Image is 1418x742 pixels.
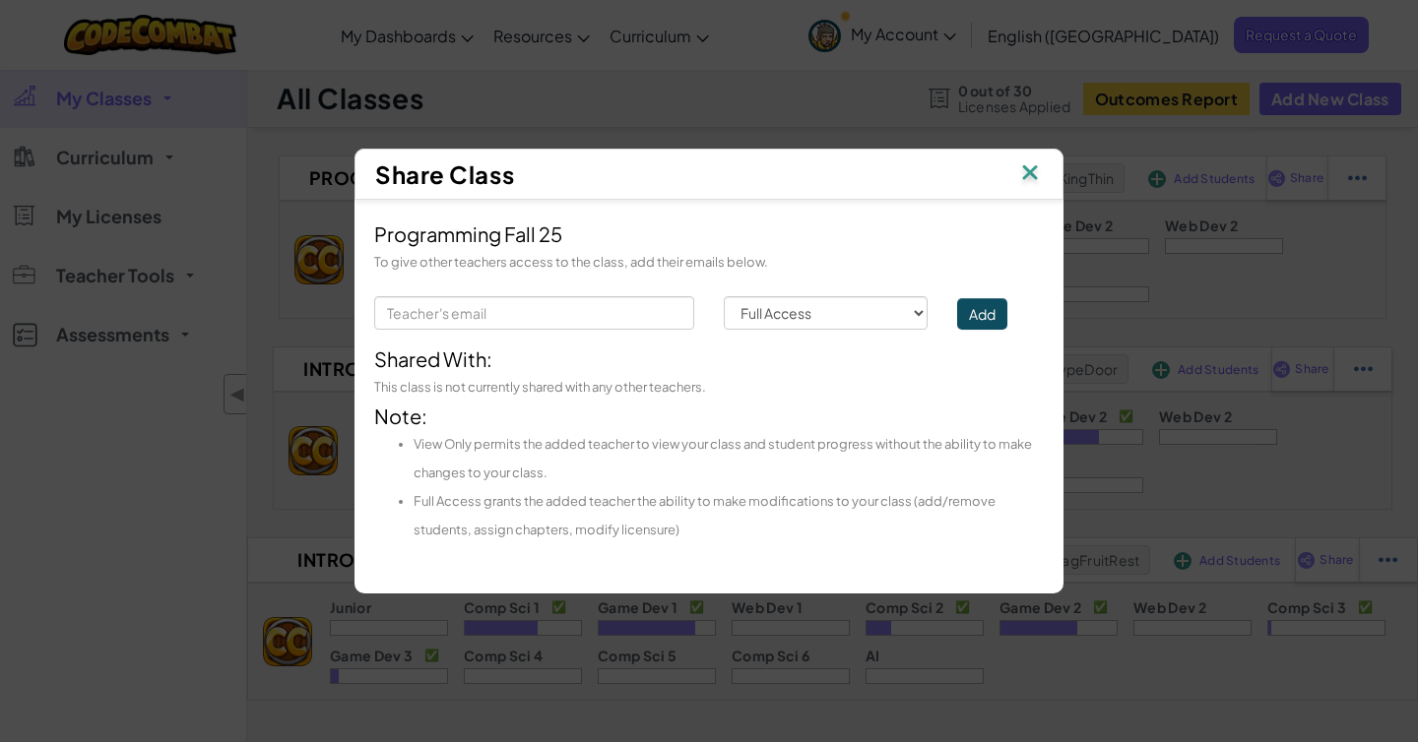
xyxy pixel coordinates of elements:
[957,298,1007,330] button: Add
[374,373,1044,402] div: This class is not currently shared with any other teachers.
[374,296,694,330] input: Teacher's email
[414,430,1044,487] li: View Only permits the added teacher to view your class and student progress without the ability t...
[374,344,1044,373] div: Shared With:
[374,402,1044,544] div: Note:
[374,219,1044,248] div: Programming Fall 25
[414,487,1044,544] li: Full Access grants the added teacher the ability to make modifications to your class (add/remove ...
[374,248,1044,277] div: To give other teachers access to the class, add their emails below.
[1017,159,1043,189] img: IconClose.svg
[375,159,514,189] span: Share Class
